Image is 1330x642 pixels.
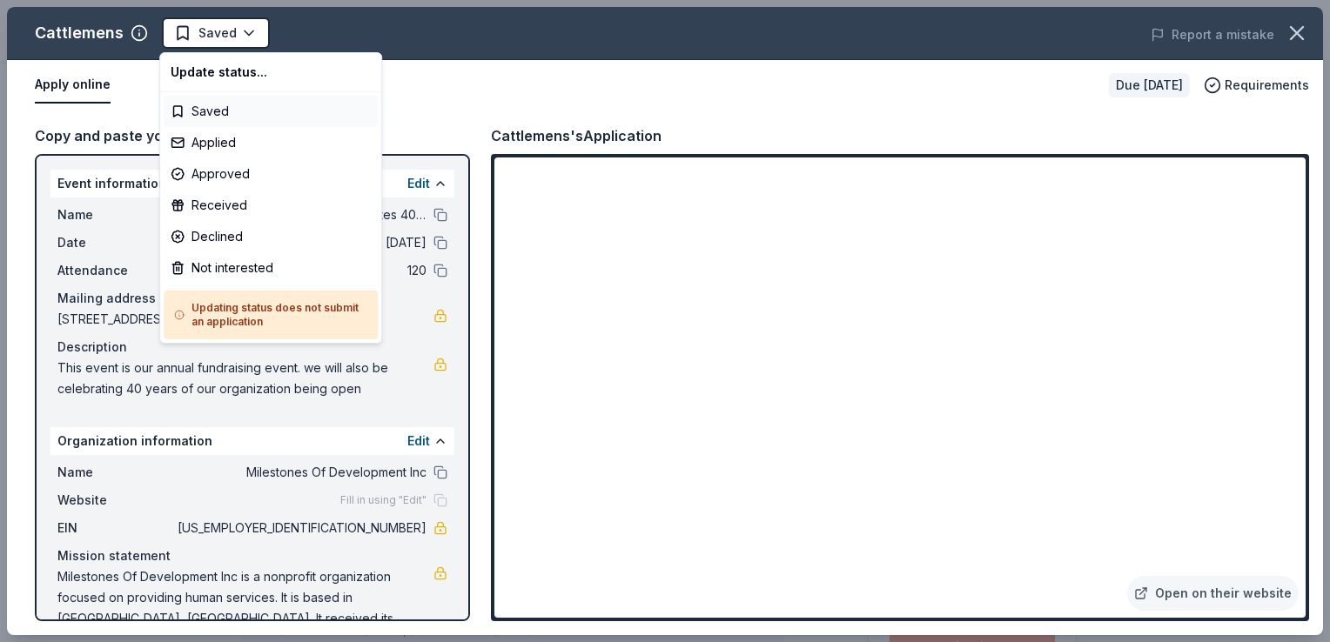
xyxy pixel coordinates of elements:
h5: Updating status does not submit an application [174,301,367,329]
div: Received [164,190,378,221]
span: Milestones of development celebrates 40 years [339,21,478,42]
div: Applied [164,127,378,158]
div: Update status... [164,57,378,88]
div: Approved [164,158,378,190]
div: Declined [164,221,378,252]
div: Saved [164,96,378,127]
div: Not interested [164,252,378,284]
